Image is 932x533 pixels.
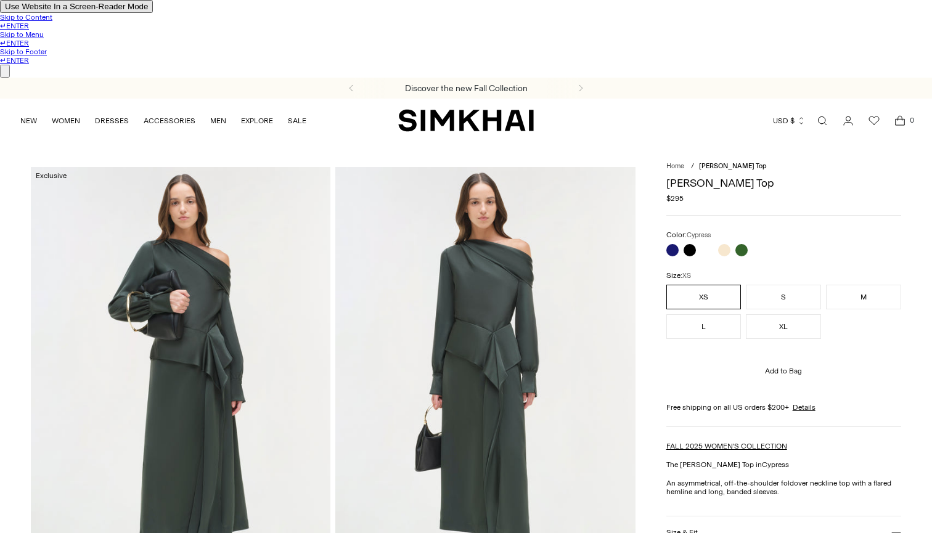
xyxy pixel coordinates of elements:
[826,285,901,309] button: M
[746,314,821,339] button: XL
[20,107,37,134] a: NEW
[666,442,787,450] a: FALL 2025 WOMEN'S COLLECTION
[687,231,711,239] span: Cypress
[888,108,912,133] a: Open cart modal
[762,460,789,469] strong: Cypress
[241,107,273,134] a: EXPLORE
[691,162,694,170] div: /
[906,115,917,126] span: 0
[666,194,684,203] span: $295
[666,177,901,189] h1: [PERSON_NAME] Top
[810,108,835,133] a: Open search modal
[666,271,691,280] label: Size:
[95,107,129,134] a: DRESSES
[144,107,195,134] a: ACCESSORIES
[398,108,534,132] a: SIMKHAI
[666,230,711,239] label: Color:
[666,162,684,170] a: Home
[862,108,886,133] a: Wishlist
[666,162,901,170] nav: breadcrumbs
[405,83,528,94] a: Discover the new Fall Collection
[666,460,901,469] p: The [PERSON_NAME] Top in
[52,107,80,134] a: WOMEN
[773,107,806,134] button: USD $
[666,285,742,309] button: XS
[793,403,815,412] a: Details
[666,479,901,496] p: An asymmetrical, off-the-shoulder foldover neckline top with a flared hemline and long, banded sl...
[746,285,821,309] button: S
[666,356,901,386] button: Add to Bag
[699,162,767,170] span: [PERSON_NAME] Top
[682,272,691,280] span: XS
[836,108,860,133] a: Go to the account page
[765,367,802,375] span: Add to Bag
[666,314,742,339] button: L
[210,107,226,134] a: MEN
[288,107,306,134] a: SALE
[666,403,901,412] div: Free shipping on all US orders $200+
